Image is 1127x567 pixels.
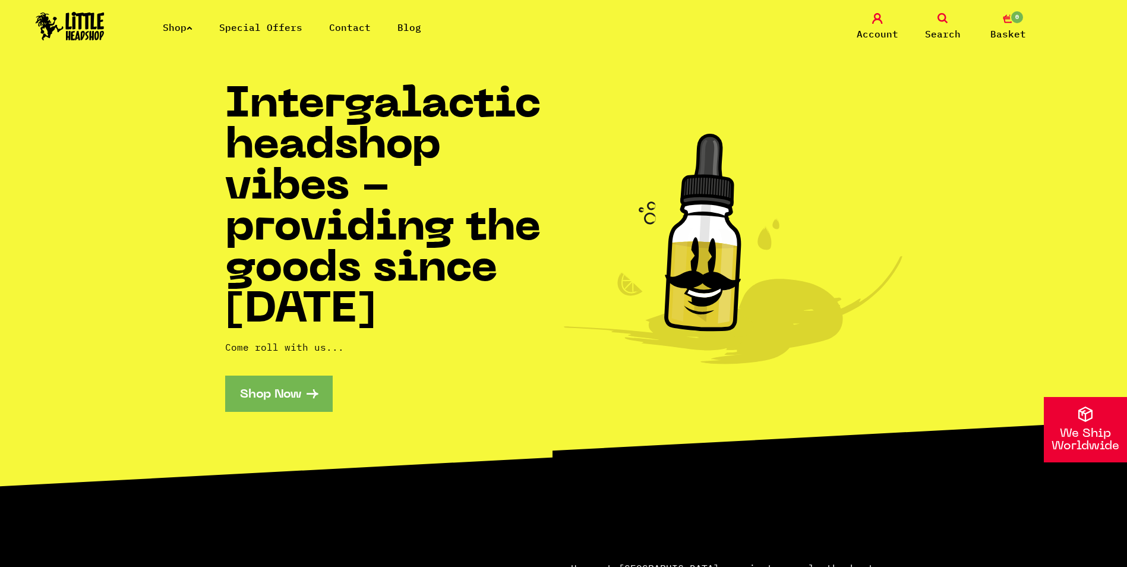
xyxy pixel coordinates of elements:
[978,13,1038,41] a: 0 Basket
[397,21,421,33] a: Blog
[857,27,898,41] span: Account
[1010,10,1024,24] span: 0
[219,21,302,33] a: Special Offers
[163,21,192,33] a: Shop
[990,27,1026,41] span: Basket
[913,13,973,41] a: Search
[1044,428,1127,453] p: We Ship Worldwide
[225,376,333,412] a: Shop Now
[925,27,961,41] span: Search
[329,21,371,33] a: Contact
[225,86,564,332] h1: Intergalactic headshop vibes - providing the goods since [DATE]
[36,12,105,40] img: Little Head Shop Logo
[225,340,564,354] p: Come roll with us...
